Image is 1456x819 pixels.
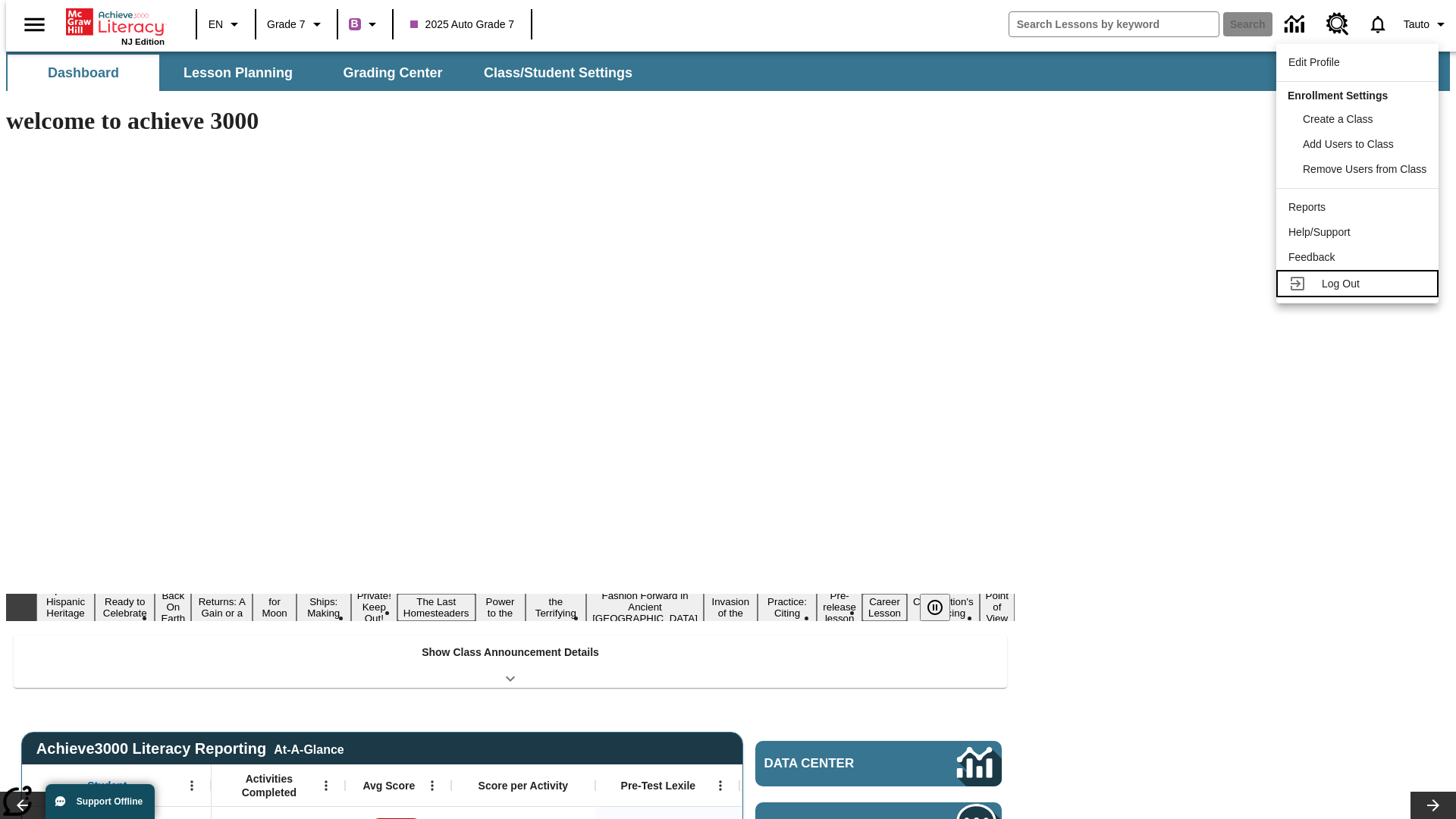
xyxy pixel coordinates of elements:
[1303,113,1373,125] span: Create a Class
[6,12,221,26] body: Maximum 600 characters Press Escape to exit toolbar Press Alt + F10 to reach toolbar
[1288,56,1340,68] span: Edit Profile
[1322,278,1360,290] span: Log Out
[1288,226,1351,238] span: Help/Support
[1288,89,1388,102] span: Enrollment Settings
[1303,138,1394,150] span: Add Users to Class
[1303,163,1426,175] span: Remove Users from Class
[1288,251,1335,263] span: Feedback
[1288,201,1326,213] span: Reports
